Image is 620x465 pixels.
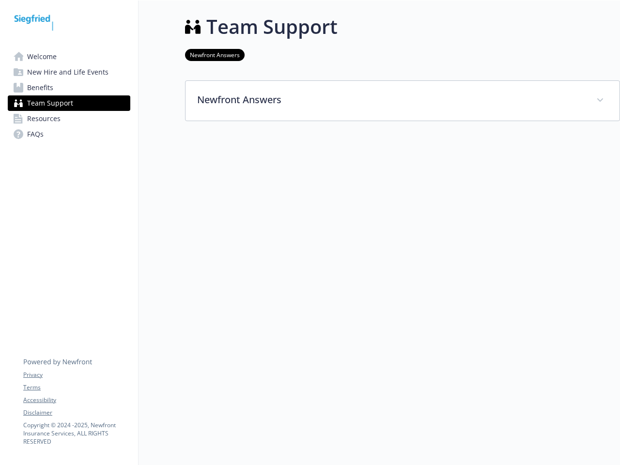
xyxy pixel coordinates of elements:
[8,80,130,95] a: Benefits
[23,371,130,379] a: Privacy
[27,95,73,111] span: Team Support
[206,12,338,41] h1: Team Support
[8,126,130,142] a: FAQs
[8,111,130,126] a: Resources
[23,383,130,392] a: Terms
[27,49,57,64] span: Welcome
[8,64,130,80] a: New Hire and Life Events
[186,81,620,121] div: Newfront Answers
[23,408,130,417] a: Disclaimer
[185,50,245,59] a: Newfront Answers
[8,49,130,64] a: Welcome
[8,95,130,111] a: Team Support
[27,111,61,126] span: Resources
[27,64,108,80] span: New Hire and Life Events
[27,126,44,142] span: FAQs
[23,396,130,404] a: Accessibility
[197,93,585,107] p: Newfront Answers
[23,421,130,446] p: Copyright © 2024 - 2025 , Newfront Insurance Services, ALL RIGHTS RESERVED
[27,80,53,95] span: Benefits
